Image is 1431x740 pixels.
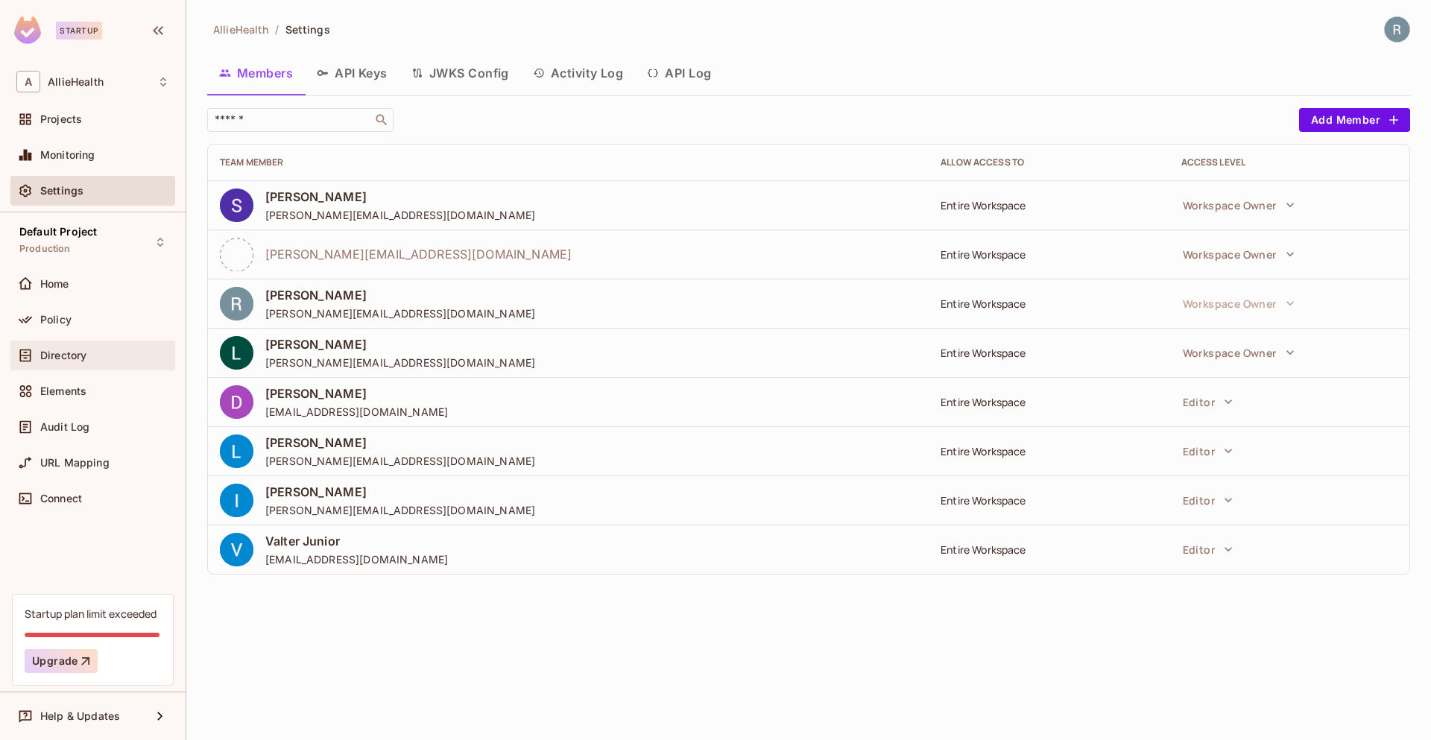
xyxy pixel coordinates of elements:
[40,421,89,433] span: Audit Log
[25,607,157,621] div: Startup plan limit exceeded
[1175,190,1302,220] button: Workspace Owner
[19,243,71,255] span: Production
[40,385,86,397] span: Elements
[40,710,120,722] span: Help & Updates
[265,484,535,500] span: [PERSON_NAME]
[1175,534,1240,564] button: Editor
[305,54,399,92] button: API Keys
[16,71,40,92] span: A
[521,54,636,92] button: Activity Log
[40,350,86,361] span: Directory
[941,198,1157,212] div: Entire Workspace
[213,22,269,37] span: AllieHealth
[265,533,448,549] span: Valter Junior
[635,54,723,92] button: API Log
[48,76,104,88] span: Workspace: AllieHealth
[1175,387,1240,417] button: Editor
[265,454,535,468] span: [PERSON_NAME][EMAIL_ADDRESS][DOMAIN_NAME]
[941,247,1157,262] div: Entire Workspace
[275,22,279,37] li: /
[1299,108,1410,132] button: Add Member
[265,287,535,303] span: [PERSON_NAME]
[941,543,1157,557] div: Entire Workspace
[220,484,253,517] img: ACg8ocJLAOzrdLWBxioiEK5rBaGxB7C2cuKs5Oq3j3HLTYgli0iaUg=s96-c
[1175,338,1302,367] button: Workspace Owner
[207,54,305,92] button: Members
[265,552,448,566] span: [EMAIL_ADDRESS][DOMAIN_NAME]
[265,405,448,419] span: [EMAIL_ADDRESS][DOMAIN_NAME]
[941,395,1157,409] div: Entire Workspace
[941,297,1157,311] div: Entire Workspace
[285,22,330,37] span: Settings
[56,22,102,39] div: Startup
[265,246,572,262] span: [PERSON_NAME][EMAIL_ADDRESS][DOMAIN_NAME]
[1175,485,1240,515] button: Editor
[14,16,41,44] img: SReyMgAAAABJRU5ErkJggg==
[40,314,72,326] span: Policy
[19,226,97,238] span: Default Project
[40,185,83,197] span: Settings
[265,306,535,320] span: [PERSON_NAME][EMAIL_ADDRESS][DOMAIN_NAME]
[1181,156,1397,168] div: Access Level
[265,189,535,205] span: [PERSON_NAME]
[220,385,253,419] img: ACg8ocLNPycIT-OpOXApjhctGNZmdBiJ1r_YVw94MBKX3Yn-=s96-c
[941,156,1157,168] div: Allow Access to
[399,54,521,92] button: JWKS Config
[941,444,1157,458] div: Entire Workspace
[265,208,535,222] span: [PERSON_NAME][EMAIL_ADDRESS][DOMAIN_NAME]
[941,493,1157,507] div: Entire Workspace
[220,434,253,468] img: ACg8ocKfXUY_IafuTVZkAMHdmpQN--qSOIe3Pi2525Z4DnhgzqTMkg=s96-c
[40,149,95,161] span: Monitoring
[1175,436,1240,466] button: Editor
[40,113,82,125] span: Projects
[1175,239,1302,269] button: Workspace Owner
[220,156,917,168] div: Team Member
[220,189,253,222] img: ACg8ocIlYS4O5s-o6FkOZ7lo3CSrMXtv9I-rpehYF9fZOXT5=s96-c
[941,346,1157,360] div: Entire Workspace
[40,278,69,290] span: Home
[220,336,253,370] img: ACg8ocJnG4VHex2eZue1q0nYIoFQhy0j_UGOPIbPOXWwwRuf=s96-c
[40,457,110,469] span: URL Mapping
[265,503,535,517] span: [PERSON_NAME][EMAIL_ADDRESS][DOMAIN_NAME]
[25,649,98,673] button: Upgrade
[40,493,82,505] span: Connect
[265,385,448,402] span: [PERSON_NAME]
[220,287,253,320] img: ACg8ocIeJ8SxFWoIOcrcSMpWYxHa2u3VGxjA2mXBXL4cQ1vq=s96-c
[220,533,253,566] img: ACg8ocITLfcuQtsSfpeeAzKHnDSkrnrOm6BaedJ2Dad0JNHHTrDxYw=s96-c
[265,434,535,451] span: [PERSON_NAME]
[265,336,535,352] span: [PERSON_NAME]
[1175,288,1302,318] button: Workspace Owner
[1385,17,1409,42] img: Rodrigo Mayer
[265,355,535,370] span: [PERSON_NAME][EMAIL_ADDRESS][DOMAIN_NAME]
